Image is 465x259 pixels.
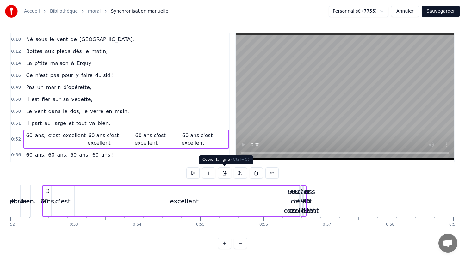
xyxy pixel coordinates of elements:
[62,108,68,115] span: le
[6,222,15,227] div: 0:52
[11,196,24,206] div: tout
[31,96,40,103] span: est
[11,136,21,142] span: 0:52
[50,60,69,67] span: maison
[20,196,36,206] div: bien.
[52,96,61,103] span: sur
[92,151,99,159] span: 60
[25,96,29,103] span: Il
[11,48,21,55] span: 0:12
[84,48,90,55] span: le
[11,120,21,127] span: 0:51
[24,8,40,15] a: Accueil
[76,120,87,127] span: tout
[81,72,93,79] span: faire
[49,36,55,43] span: le
[134,132,165,147] span: 60 ans c'est excellent
[284,187,313,215] div: 60 ans c'est excellent
[70,36,77,43] span: de
[323,222,331,227] div: 0:57
[44,48,55,55] span: aux
[11,108,21,115] span: 0:50
[79,36,135,43] span: [GEOGRAPHIC_DATA],
[196,222,205,227] div: 0:55
[11,60,21,67] span: 0:14
[11,72,21,79] span: 0:16
[88,132,119,147] span: 60 ans c'est excellent
[34,72,48,79] span: n'est
[25,120,29,127] span: Il
[90,108,104,115] span: verre
[72,48,82,55] span: dès
[259,222,268,227] div: 0:56
[114,108,130,115] span: main,
[78,151,90,159] span: ans,
[25,151,33,159] span: 60
[231,157,250,162] span: ( Ctrl+C )
[170,196,199,206] div: excellent
[19,196,27,206] div: va
[25,36,34,43] span: Né
[25,84,35,91] span: Pas
[88,8,101,15] a: moral
[56,48,71,55] span: pieds
[34,60,48,67] span: p'tite
[89,120,96,127] span: va
[71,96,93,103] span: vedette,
[68,120,74,127] span: et
[182,132,213,147] span: 60 ans c'est excellent
[133,222,141,227] div: 0:54
[25,72,33,79] span: Ce
[449,222,458,227] div: 0:59
[35,36,48,43] span: sous
[287,187,316,215] div: 60 ans c'est excellent
[48,108,61,115] span: dans
[34,132,46,139] span: ans,
[105,108,113,115] span: en
[47,151,55,159] span: 60
[95,72,115,79] span: du ski !
[302,196,310,206] div: 60
[34,151,46,159] span: ans,
[69,108,81,115] span: dos,
[11,36,21,43] span: 0:10
[50,8,78,15] a: Bibliothèque
[199,155,253,164] div: Copier la ligne
[11,152,21,158] span: 0:56
[290,187,319,215] div: 60 ans c'est excellent
[53,120,67,127] span: large
[63,84,92,91] span: d’opérette,
[55,196,71,206] div: c’est
[61,72,74,79] span: pour
[63,96,70,103] span: sa
[43,196,56,206] div: ans,
[25,108,32,115] span: Le
[101,151,115,159] span: ans !
[44,120,51,127] span: au
[91,48,108,55] span: matin,
[11,84,21,91] span: 0:49
[49,72,59,79] span: pas
[5,5,18,18] img: youka
[422,6,460,17] button: Sauvegarder
[41,96,51,103] span: fier
[62,132,87,139] span: excellent
[25,60,33,67] span: La
[24,8,168,15] nav: breadcrumb
[386,222,394,227] div: 0:58
[111,8,169,15] span: Synchronisation manuelle
[391,6,419,17] button: Annuler
[31,120,43,127] span: part
[37,84,44,91] span: un
[83,108,88,115] span: le
[25,132,33,139] span: 60
[57,151,68,159] span: ans,
[70,151,77,159] span: 60
[438,234,457,253] a: Ouvrir le chat
[97,120,111,127] span: bien.
[75,72,79,79] span: y
[40,196,48,206] div: 60
[70,222,78,227] div: 0:53
[71,60,75,67] span: à
[47,132,61,139] span: c’est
